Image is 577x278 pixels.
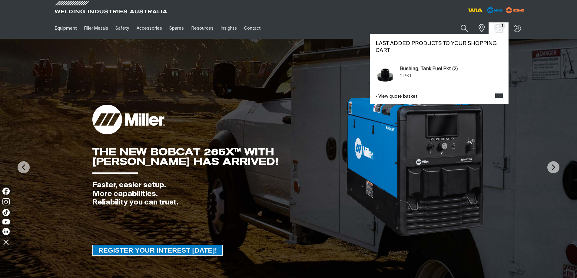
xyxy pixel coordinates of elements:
a: Accessories [133,18,166,39]
div: THE NEW BOBCAT 265X™ WITH [PERSON_NAME] HAS ARRIVED! [92,147,345,166]
img: YouTube [2,219,10,224]
span: 1 [400,74,402,78]
button: Search products [454,21,475,35]
span: 1 [499,23,506,29]
input: Product name or item number... [446,21,475,35]
a: Equipment [51,18,81,39]
img: TikTok [2,209,10,216]
a: View quote basket [376,93,417,100]
a: Spares [166,18,187,39]
a: Insights [217,18,240,39]
div: PKT [403,73,412,80]
span: REGISTER YOUR INTEREST [DATE]! [93,245,223,256]
a: Filler Metals [81,18,112,39]
a: Contact [240,18,264,39]
nav: Main [51,18,407,39]
a: Resources [187,18,217,39]
h2: Last added products to your shopping cart [376,40,503,54]
img: Bushing, Tank Fuel Pkt (2) [376,65,395,85]
img: Facebook [2,188,10,195]
a: Shopping cart (1 product(s)) [494,25,503,32]
a: REGISTER YOUR INTEREST TODAY! [92,245,223,256]
img: Instagram [2,198,10,205]
img: NextArrow [547,161,559,173]
img: PrevArrow [18,161,30,173]
img: LinkedIn [2,228,10,235]
img: miller [504,6,526,15]
a: Bushing, Tank Fuel Pkt (2) [400,65,458,73]
img: hide socials [1,237,11,247]
div: Faster, easier setup. More capabilities. Reliability you can trust. [92,181,345,207]
a: Safety [112,18,133,39]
